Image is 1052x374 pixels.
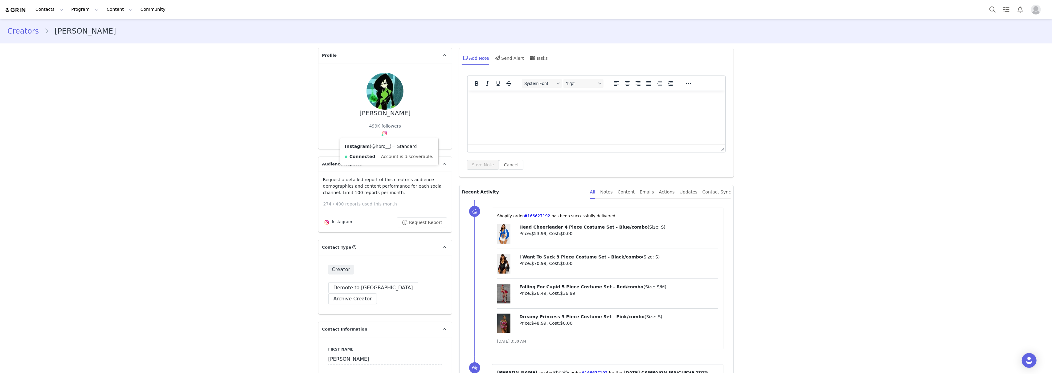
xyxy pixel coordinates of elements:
[519,260,718,267] p: Price: , Cost:
[644,79,654,88] button: Justify
[504,79,514,88] button: Strikethrough
[519,284,718,290] p: ( )
[1000,2,1013,16] a: Tasks
[482,79,493,88] button: Italic
[323,177,447,196] p: Request a detailed report of this creator's audience demographics and content performance for eac...
[375,154,433,159] span: — Account is discoverable.
[103,2,137,16] button: Content
[646,314,661,319] span: Size: S
[618,185,635,199] div: Content
[370,144,391,149] span: ( )
[328,347,442,352] label: First Name
[323,219,352,226] div: Instagram
[493,79,503,88] button: Underline
[531,321,546,326] span: $48.99
[499,160,523,170] button: Cancel
[702,185,731,199] div: Contact Sync
[359,110,411,117] div: [PERSON_NAME]
[622,79,632,88] button: Align center
[590,185,595,199] div: All
[322,161,362,167] span: Audience Reports
[519,320,718,327] p: Price: , Cost:
[600,185,612,199] div: Notes
[350,154,375,159] strong: Connected
[644,254,658,259] span: Size: S
[471,79,482,88] button: Bold
[522,79,562,88] button: Fonts
[519,290,718,297] p: Price: , Cost:
[519,314,718,320] p: ( )
[519,284,644,289] span: Falling For Cupid 5 Piece Costume Set - Red/combo
[640,185,654,199] div: Emails
[529,51,548,65] div: Tasks
[645,284,665,289] span: Size: S/M
[32,2,67,16] button: Contacts
[524,81,555,86] span: System Font
[566,81,596,86] span: 12pt
[524,213,550,218] a: #166627192
[5,7,27,13] img: grin logo
[560,321,572,326] span: $0.00
[519,225,648,230] span: Head Cheerleader 4 Piece Costume Set - Blue/combo
[1022,353,1037,368] div: Open Intercom Messenger
[462,51,489,65] div: Add Note
[560,291,575,296] span: $36.99
[369,123,401,129] div: 499K followers
[665,79,676,88] button: Increase indent
[519,254,642,259] span: I Want To Suck 3 Piece Costume Set - Black/combo
[683,79,694,88] button: Reveal or hide additional toolbar items
[986,2,999,16] button: Search
[366,73,403,110] img: 1cdaaf52-47c1-4cf7-9d2a-146b450f9bbc.jpg
[519,230,718,237] p: Price: , Cost:
[680,185,698,199] div: Updates
[322,326,367,332] span: Contact Information
[323,201,452,207] p: 274 / 400 reports used this month
[531,231,546,236] span: $53.99
[462,185,585,199] p: Recent Activity
[497,339,526,344] span: [DATE] 3:30 AM
[328,265,354,274] span: Creator
[1013,2,1027,16] button: Notifications
[322,52,337,59] span: Profile
[328,293,377,304] button: Archive Creator
[68,2,103,16] button: Program
[391,144,417,149] span: — Standard
[633,79,643,88] button: Align right
[328,282,418,293] button: Demote to [GEOGRAPHIC_DATA]
[324,220,329,225] img: instagram.svg
[531,291,546,296] span: $26.49
[560,231,572,236] span: $0.00
[2,2,210,7] p: m,onth 10 submitted
[468,91,726,144] iframe: Rich Text Area
[371,144,390,149] a: @hbro__
[654,79,665,88] button: Decrease indent
[519,314,645,319] span: Dreamy Princess 3 Piece Costume Set - Pink/combo
[467,160,499,170] button: Save Note
[397,217,447,227] button: Request Report
[659,185,675,199] div: Actions
[2,2,210,17] p: Hey [PERSON_NAME], Your proposal has been accepted! We're so excited to have you be apart of the ...
[7,26,44,37] a: Creators
[563,79,604,88] button: Font sizes
[345,144,370,149] strong: Instagram
[531,261,546,266] span: $70.99
[322,244,351,250] span: Contact Type
[519,224,718,230] p: ( )
[494,51,524,65] div: Send Alert
[649,225,664,230] span: Size: S
[719,144,725,152] div: Press the Up and Down arrow keys to resize the editor.
[137,2,172,16] a: Community
[560,261,572,266] span: $0.00
[519,254,718,260] p: ( )
[611,79,622,88] button: Align left
[497,213,616,218] span: ⁨Shopify⁩ order⁨ ⁩ has been successfully delivered
[2,2,210,7] p: month 11 submitted
[382,131,387,136] img: instagram.svg
[1031,5,1041,14] img: placeholder-profile.jpg
[1027,5,1047,14] button: Profile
